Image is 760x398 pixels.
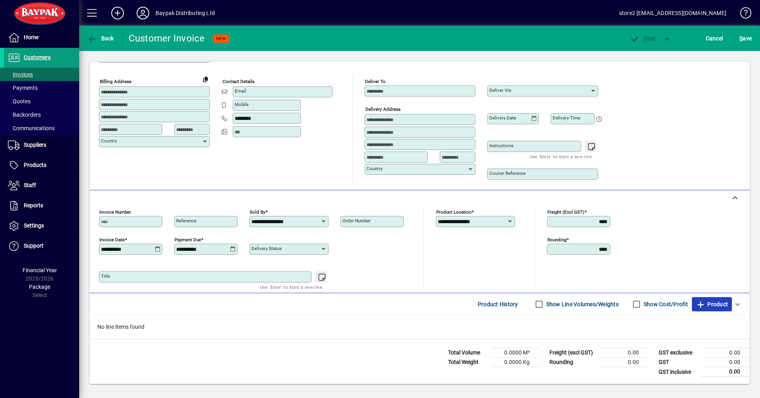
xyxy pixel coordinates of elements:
[702,358,750,367] td: 0.00
[8,125,55,131] span: Communications
[23,267,57,273] span: Financial Year
[199,73,212,85] button: Copy to Delivery address
[444,358,492,367] td: Total Weight
[655,348,702,358] td: GST exclusive
[545,300,619,308] label: Show Line Volumes/Weights
[4,108,79,121] a: Backorders
[216,36,226,41] span: NEW
[739,35,743,42] span: S
[260,282,322,292] mat-hint: Use 'Enter' to start a new line
[101,138,117,144] mat-label: Country
[545,348,601,358] td: Freight (excl GST)
[737,31,754,45] button: Save
[235,88,246,94] mat-label: Email
[692,297,732,311] button: Product
[444,348,492,358] td: Total Volume
[706,32,723,45] span: Cancel
[545,358,601,367] td: Rounding
[489,143,513,148] mat-label: Instructions
[619,7,726,19] div: store2 [EMAIL_ADDRESS][DOMAIN_NAME]
[365,79,386,84] mat-label: Deliver To
[367,166,382,171] mat-label: Country
[4,216,79,236] a: Settings
[129,32,205,45] div: Customer Invoice
[655,358,702,367] td: GST
[4,68,79,81] a: Invoices
[601,348,648,358] td: 0.00
[478,298,518,311] span: Product History
[8,98,30,104] span: Quotes
[24,162,46,168] span: Products
[176,218,196,224] mat-label: Reference
[702,348,750,358] td: 0.00
[655,367,702,377] td: GST inclusive
[553,115,580,121] mat-label: Delivery time
[29,284,50,290] span: Package
[530,152,592,161] mat-hint: Use 'Enter' to start a new line
[8,85,38,91] span: Payments
[24,243,44,249] span: Support
[250,209,265,215] mat-label: Sold by
[24,54,51,61] span: Customers
[734,2,750,27] a: Knowledge Base
[24,182,36,188] span: Staff
[696,298,728,311] span: Product
[492,358,539,367] td: 0.0000 Kg
[4,95,79,108] a: Quotes
[251,246,282,251] mat-label: Delivery status
[704,31,725,45] button: Cancel
[105,6,130,20] button: Add
[235,102,249,107] mat-label: Mobile
[630,35,655,42] span: ost
[475,297,521,311] button: Product History
[4,155,79,175] a: Products
[101,273,110,279] mat-label: Title
[4,28,79,47] a: Home
[24,202,43,208] span: Reports
[739,32,752,45] span: ave
[642,300,688,308] label: Show Cost/Profit
[489,171,526,176] mat-label: Courier Reference
[8,71,33,78] span: Invoices
[492,348,539,358] td: 0.0000 M³
[547,237,566,243] mat-label: Rounding
[4,135,79,155] a: Suppliers
[489,115,516,121] mat-label: Delivery date
[702,367,750,377] td: 0.00
[601,358,648,367] td: 0.00
[99,237,125,243] mat-label: Invoice date
[489,87,511,93] mat-label: Deliver via
[4,81,79,95] a: Payments
[4,176,79,195] a: Staff
[156,7,215,19] div: Baypak Distributing Ltd
[626,31,659,45] button: Post
[24,222,44,229] span: Settings
[79,31,123,45] app-page-header-button: Back
[436,209,471,215] mat-label: Product location
[85,31,116,45] button: Back
[87,35,114,42] span: Back
[89,315,750,339] div: No line items found
[547,209,584,215] mat-label: Freight (excl GST)
[8,112,41,118] span: Backorders
[4,236,79,256] a: Support
[24,34,38,40] span: Home
[342,218,371,224] mat-label: Order number
[4,196,79,216] a: Reports
[4,121,79,135] a: Communications
[130,6,156,20] button: Profile
[175,237,201,243] mat-label: Payment due
[24,142,46,148] span: Suppliers
[644,35,647,42] span: P
[99,209,131,215] mat-label: Invoice number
